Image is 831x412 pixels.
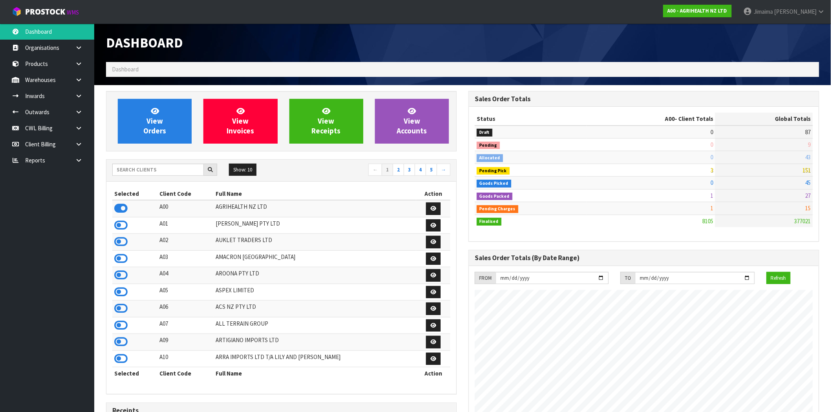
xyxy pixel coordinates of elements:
[118,99,192,144] a: ViewOrders
[415,164,426,176] a: 4
[214,367,416,380] th: Full Name
[25,7,65,17] span: ProStock
[289,99,363,144] a: ViewReceipts
[382,164,393,176] a: 1
[106,34,183,51] span: Dashboard
[416,367,450,380] th: Action
[808,141,811,148] span: 9
[12,7,22,16] img: cube-alt.png
[157,350,214,367] td: A10
[477,218,502,226] span: Finalised
[477,142,500,149] span: Pending
[805,179,811,186] span: 45
[368,164,382,176] a: ←
[157,301,214,317] td: A06
[287,164,450,177] nav: Page navigation
[157,234,214,251] td: A02
[475,272,496,284] div: FROM
[475,95,813,103] h3: Sales Order Totals
[157,188,214,200] th: Client Code
[214,301,416,317] td: ACS NZ PTY LTD
[710,141,713,148] span: 0
[805,153,811,161] span: 43
[214,267,416,284] td: AROONA PTY LTD
[67,9,79,16] small: WMS
[437,164,450,176] a: →
[203,99,277,144] a: ViewInvoices
[805,192,811,199] span: 27
[477,193,513,201] span: Goods Packed
[665,115,675,122] span: A00
[477,129,492,137] span: Draft
[227,106,254,136] span: View Invoices
[393,164,404,176] a: 2
[312,106,341,136] span: View Receipts
[715,113,813,125] th: Global Totals
[397,106,427,136] span: View Accounts
[475,254,813,262] h3: Sales Order Totals (By Date Range)
[621,272,635,284] div: TO
[157,250,214,267] td: A03
[803,166,811,174] span: 151
[668,7,727,14] strong: A00 - AGRIHEALTH NZ LTD
[805,128,811,136] span: 87
[157,284,214,301] td: A05
[157,200,214,217] td: A00
[229,164,256,176] button: Show: 10
[157,217,214,234] td: A01
[157,367,214,380] th: Client Code
[157,267,214,284] td: A04
[214,350,416,367] td: ARRA IMPORTS LTD T/A LILY AND [PERSON_NAME]
[475,113,587,125] th: Status
[477,205,518,213] span: Pending Charges
[214,188,416,200] th: Full Name
[710,204,713,212] span: 1
[143,106,166,136] span: View Orders
[112,188,157,200] th: Selected
[214,284,416,301] td: ASPEX LIMITED
[157,334,214,351] td: A09
[587,113,716,125] th: - Client Totals
[710,153,713,161] span: 0
[710,192,713,199] span: 1
[214,217,416,234] td: [PERSON_NAME] PTY LTD
[663,5,732,17] a: A00 - AGRIHEALTH NZ LTD
[774,8,816,15] span: [PERSON_NAME]
[805,204,811,212] span: 15
[214,200,416,217] td: AGRIHEALTH NZ LTD
[112,66,139,73] span: Dashboard
[767,272,791,284] button: Refresh
[477,154,503,162] span: Allocated
[416,188,450,200] th: Action
[754,8,773,15] span: Jimaima
[794,217,811,225] span: 377021
[710,179,713,186] span: 0
[710,128,713,136] span: 0
[214,250,416,267] td: AMACRON [GEOGRAPHIC_DATA]
[157,317,214,334] td: A07
[214,334,416,351] td: ARTIGIANO IMPORTS LTD
[112,164,204,176] input: Search clients
[710,166,713,174] span: 3
[477,180,511,188] span: Goods Picked
[426,164,437,176] a: 5
[477,167,510,175] span: Pending Pick
[702,217,713,225] span: 8105
[375,99,449,144] a: ViewAccounts
[214,234,416,251] td: AUKLET TRADERS LTD
[404,164,415,176] a: 3
[112,367,157,380] th: Selected
[214,317,416,334] td: ALL TERRAIN GROUP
